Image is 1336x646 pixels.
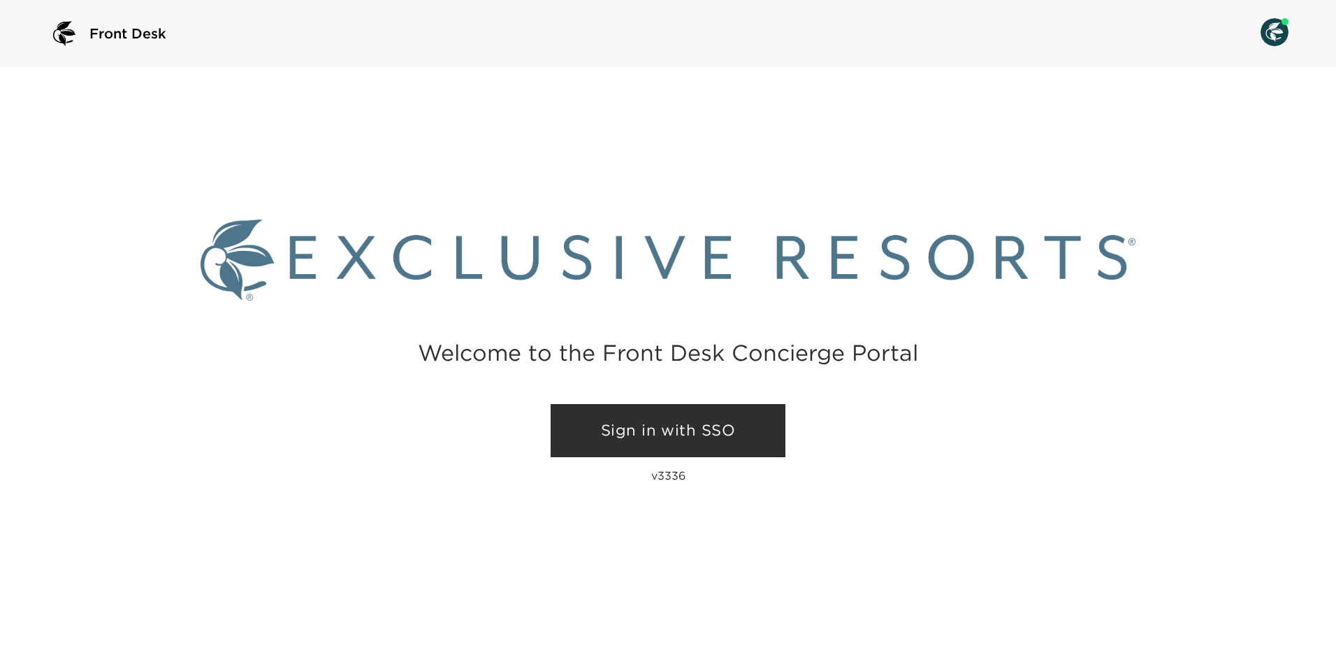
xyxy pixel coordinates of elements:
[48,17,81,50] img: logo
[89,24,166,43] span: Front Desk
[418,342,918,364] h2: Welcome to the Front Desk Concierge Portal
[551,404,785,457] a: Sign in with SSO
[651,468,685,482] p: v3336
[201,220,1135,301] img: Exclusive Resorts logo
[1261,18,1288,46] img: User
